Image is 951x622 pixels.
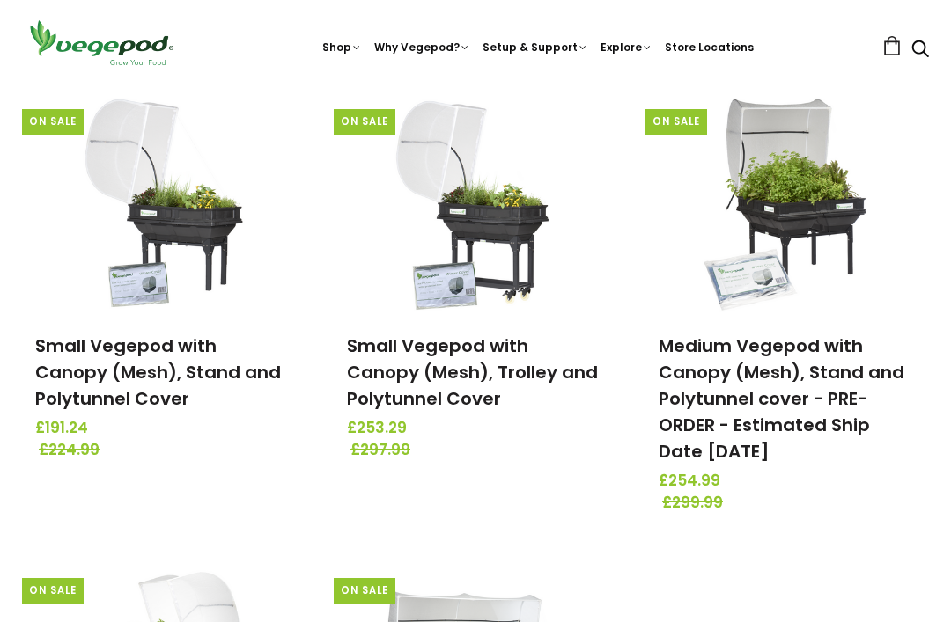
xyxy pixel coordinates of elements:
img: Vegepod [22,18,181,68]
a: Why Vegepod? [374,40,470,55]
a: Search [911,41,929,60]
a: Explore [601,40,652,55]
a: Small Vegepod with Canopy (Mesh), Trolley and Polytunnel Cover [347,333,598,411]
a: Shop [322,40,362,55]
a: Medium Vegepod with Canopy (Mesh), Stand and Polytunnel cover - PRE-ORDER - Estimated Ship Date [... [659,333,904,464]
a: Store Locations [665,40,754,55]
span: £297.99 [350,439,608,462]
img: Medium Vegepod with Canopy (Mesh), Stand and Polytunnel cover - PRE-ORDER - Estimated Ship Date S... [695,93,880,313]
a: Small Vegepod with Canopy (Mesh), Stand and Polytunnel Cover [35,333,281,411]
span: £224.99 [39,439,296,462]
span: £253.29 [347,417,604,440]
span: £191.24 [35,417,292,440]
img: Small Vegepod with Canopy (Mesh), Trolley and Polytunnel Cover [383,93,568,313]
a: Setup & Support [483,40,588,55]
span: £254.99 [659,470,916,493]
img: Small Vegepod with Canopy (Mesh), Stand and Polytunnel Cover [71,93,256,313]
span: £299.99 [662,492,919,515]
